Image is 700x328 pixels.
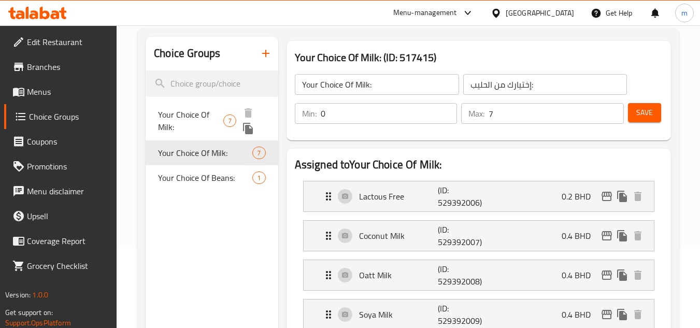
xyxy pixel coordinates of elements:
div: Menu-management [393,7,457,19]
p: (ID: 529392007) [438,223,491,248]
button: duplicate [615,267,630,283]
button: duplicate [615,189,630,204]
span: Upsell [27,210,109,222]
a: Choice Groups [4,104,117,129]
p: 0.2 BHD [562,190,599,203]
h2: Assigned to Your Choice Of Milk: [295,157,663,173]
div: Choices [252,172,265,184]
button: edit [599,267,615,283]
span: Your Choice Of Beans: [158,172,252,184]
button: duplicate [615,307,630,322]
div: Your Choice Of Milk:7deleteduplicate [146,101,278,140]
span: Promotions [27,160,109,173]
span: Version: [5,288,31,302]
a: Coverage Report [4,229,117,253]
input: search [146,70,278,97]
button: delete [630,228,646,244]
li: Expand [295,255,663,295]
a: Grocery Checklist [4,253,117,278]
li: Expand [295,177,663,216]
button: delete [630,189,646,204]
span: m [681,7,688,19]
p: Coconut Milk [359,230,438,242]
span: 1 [253,173,265,183]
div: [GEOGRAPHIC_DATA] [506,7,574,19]
a: Menus [4,79,117,104]
h2: Choice Groups [154,46,220,61]
a: Upsell [4,204,117,229]
a: Branches [4,54,117,79]
span: Coverage Report [27,235,109,247]
p: 0.4 BHD [562,269,599,281]
p: (ID: 529392008) [438,263,491,288]
span: 7 [253,148,265,158]
div: Choices [223,115,236,127]
span: 7 [224,116,236,126]
a: Edit Restaurant [4,30,117,54]
span: Save [636,106,653,119]
button: delete [240,105,256,121]
button: edit [599,189,615,204]
p: Min: [302,107,317,120]
h3: Your Choice Of Milk: (ID: 517415) [295,49,663,66]
div: Your Choice Of Beans:1 [146,165,278,190]
a: Promotions [4,154,117,179]
button: edit [599,307,615,322]
p: (ID: 529392006) [438,184,491,209]
div: Expand [304,221,654,251]
p: Soya Milk [359,308,438,321]
div: Your Choice Of Milk:7 [146,140,278,165]
p: (ID: 529392009) [438,302,491,327]
p: Oatt Milk [359,269,438,281]
button: duplicate [615,228,630,244]
span: Menu disclaimer [27,185,109,197]
a: Coupons [4,129,117,154]
button: duplicate [240,121,256,136]
div: Expand [304,181,654,211]
li: Expand [295,216,663,255]
p: 0.4 BHD [562,230,599,242]
span: Get support on: [5,306,53,319]
p: 0.4 BHD [562,308,599,321]
p: Lactous Free [359,190,438,203]
span: Branches [27,61,109,73]
span: Your Choice Of Milk: [158,147,252,159]
span: Coupons [27,135,109,148]
span: Your Choice Of Milk: [158,108,223,133]
span: Grocery Checklist [27,260,109,272]
button: edit [599,228,615,244]
span: Choice Groups [29,110,109,123]
span: 1.0.0 [32,288,48,302]
span: Menus [27,85,109,98]
span: Edit Restaurant [27,36,109,48]
a: Menu disclaimer [4,179,117,204]
button: delete [630,267,646,283]
button: Save [628,103,661,122]
div: Expand [304,260,654,290]
p: Max: [468,107,484,120]
button: delete [630,307,646,322]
